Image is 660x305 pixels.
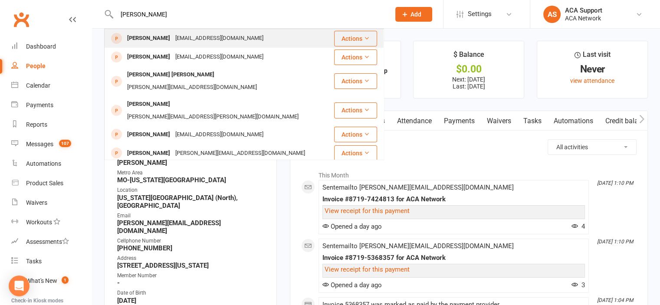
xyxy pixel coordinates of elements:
[11,95,92,115] a: Payments
[395,7,432,22] button: Add
[117,262,265,269] strong: [STREET_ADDRESS][US_STATE]
[421,65,516,74] div: $0.00
[26,141,53,148] div: Messages
[117,254,265,262] div: Address
[26,277,57,284] div: What's New
[117,194,265,210] strong: [US_STATE][GEOGRAPHIC_DATA] (North), [GEOGRAPHIC_DATA]
[391,111,438,131] a: Attendance
[26,102,53,108] div: Payments
[438,111,481,131] a: Payments
[325,266,410,273] a: View receipt for this payment
[117,237,265,245] div: Cellphone Number
[26,121,47,128] div: Reports
[334,102,377,118] button: Actions
[301,166,637,180] li: This Month
[11,56,92,76] a: People
[117,244,265,252] strong: [PHONE_NUMBER]
[322,254,585,262] div: Invoice #8719-5368357 for ACA Network
[125,147,173,160] div: [PERSON_NAME]
[571,281,585,289] span: 3
[322,281,382,289] span: Opened a day ago
[334,127,377,142] button: Actions
[468,4,492,24] span: Settings
[11,174,92,193] a: Product Sales
[11,213,92,232] a: Workouts
[11,252,92,271] a: Tasks
[570,77,614,84] a: view attendance
[117,159,265,167] strong: [PERSON_NAME]
[117,186,265,194] div: Location
[334,31,377,46] button: Actions
[125,98,173,111] div: [PERSON_NAME]
[173,32,266,45] div: [EMAIL_ADDRESS][DOMAIN_NAME]
[59,140,71,147] span: 107
[334,145,377,161] button: Actions
[11,37,92,56] a: Dashboard
[322,223,382,230] span: Opened a day ago
[325,207,410,215] a: View receipt for this payment
[548,111,599,131] a: Automations
[26,62,46,69] div: People
[11,154,92,174] a: Automations
[9,275,30,296] div: Open Intercom Messenger
[571,223,585,230] span: 4
[11,134,92,154] a: Messages 107
[599,111,655,131] a: Credit balance
[481,111,517,131] a: Waivers
[11,271,92,291] a: What's New1
[545,65,640,74] div: Never
[125,81,259,94] div: [PERSON_NAME][EMAIL_ADDRESS][DOMAIN_NAME]
[117,289,265,297] div: Date of Birth
[575,49,611,65] div: Last visit
[301,139,637,153] h3: Activity
[117,212,265,220] div: Email
[125,69,217,81] div: [PERSON_NAME] [PERSON_NAME]
[11,232,92,252] a: Assessments
[173,147,308,160] div: [PERSON_NAME][EMAIL_ADDRESS][DOMAIN_NAME]
[26,160,61,167] div: Automations
[10,9,32,30] a: Clubworx
[322,184,514,191] span: Sent email to [PERSON_NAME][EMAIL_ADDRESS][DOMAIN_NAME]
[597,297,633,303] i: [DATE] 1:04 PM
[117,176,265,184] strong: MO-[US_STATE][GEOGRAPHIC_DATA]
[334,49,377,65] button: Actions
[11,115,92,134] a: Reports
[11,76,92,95] a: Calendar
[421,76,516,90] p: Next: [DATE] Last: [DATE]
[125,32,173,45] div: [PERSON_NAME]
[26,238,69,245] div: Assessments
[453,49,484,65] div: $ Balance
[173,128,266,141] div: [EMAIL_ADDRESS][DOMAIN_NAME]
[410,11,421,18] span: Add
[597,180,633,186] i: [DATE] 1:10 PM
[322,196,585,203] div: Invoice #8719-7424813 for ACA Network
[125,51,173,63] div: [PERSON_NAME]
[114,8,384,20] input: Search...
[26,43,56,50] div: Dashboard
[334,73,377,89] button: Actions
[26,82,50,89] div: Calendar
[26,219,52,226] div: Workouts
[543,6,561,23] div: AS
[117,272,265,280] div: Member Number
[117,279,265,287] strong: -
[117,169,265,177] div: Metro Area
[322,242,514,250] span: Sent email to [PERSON_NAME][EMAIL_ADDRESS][DOMAIN_NAME]
[173,51,266,63] div: [EMAIL_ADDRESS][DOMAIN_NAME]
[62,276,69,284] span: 1
[125,111,301,123] div: [PERSON_NAME][EMAIL_ADDRESS][PERSON_NAME][DOMAIN_NAME]
[26,258,42,265] div: Tasks
[125,128,173,141] div: [PERSON_NAME]
[26,180,63,187] div: Product Sales
[117,219,265,235] strong: [PERSON_NAME][EMAIL_ADDRESS][DOMAIN_NAME]
[117,297,265,305] strong: [DATE]
[517,111,548,131] a: Tasks
[565,7,602,14] div: ACA Support
[11,193,92,213] a: Waivers
[565,14,602,22] div: ACA Network
[597,239,633,245] i: [DATE] 1:10 PM
[26,199,47,206] div: Waivers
